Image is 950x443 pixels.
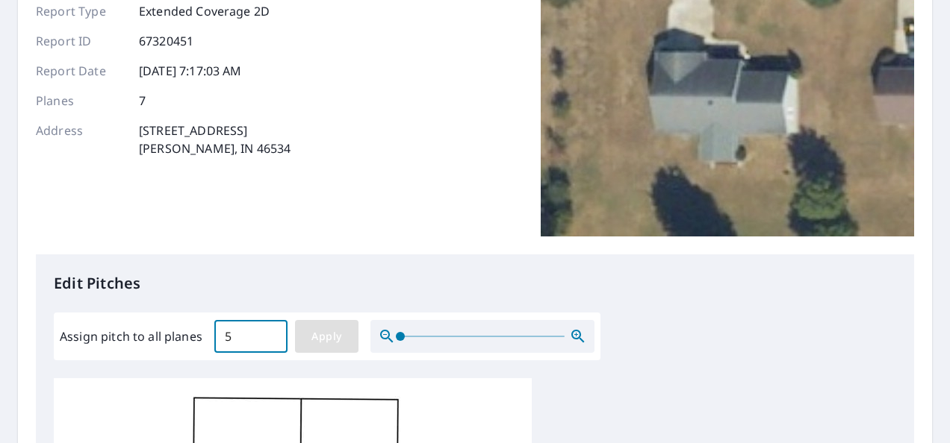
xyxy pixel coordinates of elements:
p: [DATE] 7:17:03 AM [139,62,242,80]
p: Address [36,122,125,157]
span: Apply [307,327,347,346]
p: Extended Coverage 2D [139,2,270,20]
p: Report Type [36,2,125,20]
input: 00.0 [214,315,288,357]
button: Apply [295,320,358,353]
p: Edit Pitches [54,272,896,295]
p: Planes [36,92,125,110]
p: 67320451 [139,32,193,50]
p: Report Date [36,62,125,80]
p: [STREET_ADDRESS] [PERSON_NAME], IN 46534 [139,122,291,157]
p: Report ID [36,32,125,50]
p: 7 [139,92,146,110]
label: Assign pitch to all planes [60,327,202,345]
